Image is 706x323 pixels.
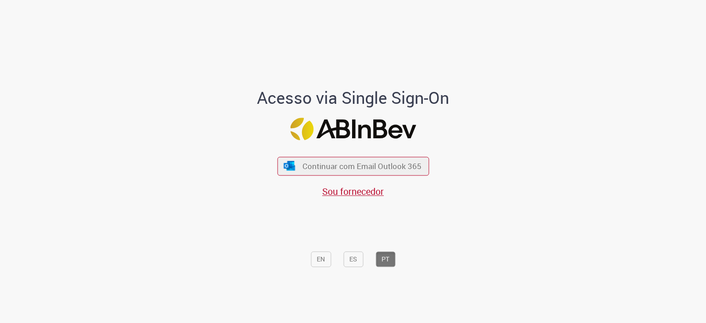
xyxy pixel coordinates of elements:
[283,161,296,170] img: ícone Azure/Microsoft 360
[376,252,395,267] button: PT
[311,252,331,267] button: EN
[277,157,429,176] button: ícone Azure/Microsoft 360 Continuar com Email Outlook 365
[302,161,421,171] span: Continuar com Email Outlook 365
[226,89,481,107] h1: Acesso via Single Sign-On
[343,252,363,267] button: ES
[290,118,416,141] img: Logo ABInBev
[322,185,384,198] a: Sou fornecedor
